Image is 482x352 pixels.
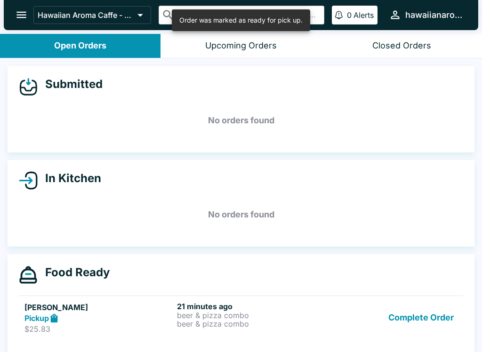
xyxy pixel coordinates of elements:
[385,302,458,334] button: Complete Order
[38,171,101,185] h4: In Kitchen
[24,313,49,323] strong: Pickup
[353,10,374,20] p: Alerts
[19,104,463,137] h5: No orders found
[9,3,33,27] button: open drawer
[372,40,431,51] div: Closed Orders
[54,40,106,51] div: Open Orders
[177,311,326,320] p: beer & pizza combo
[19,296,463,340] a: [PERSON_NAME]Pickup$25.8321 minutes agobeer & pizza combobeer & pizza comboComplete Order
[38,10,134,20] p: Hawaiian Aroma Caffe - Waikiki Beachcomber
[405,9,463,21] div: hawaiianaromacaffe
[179,12,303,28] div: Order was marked as ready for pick up.
[177,302,326,311] h6: 21 minutes ago
[38,77,103,91] h4: Submitted
[24,302,173,313] h5: [PERSON_NAME]
[33,6,151,24] button: Hawaiian Aroma Caffe - Waikiki Beachcomber
[19,198,463,232] h5: No orders found
[385,5,467,25] button: hawaiianaromacaffe
[347,10,352,20] p: 0
[205,40,277,51] div: Upcoming Orders
[38,265,110,280] h4: Food Ready
[177,320,326,328] p: beer & pizza combo
[24,324,173,334] p: $25.83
